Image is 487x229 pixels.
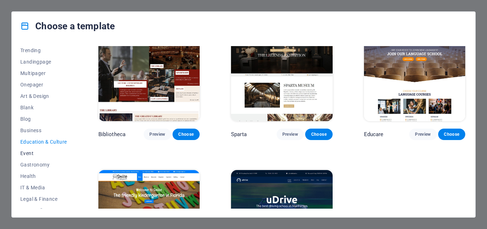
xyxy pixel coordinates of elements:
[438,129,465,140] button: Choose
[20,113,67,125] button: Blog
[20,196,67,202] span: Legal & Finance
[305,129,332,140] button: Choose
[231,28,332,121] img: Sparta
[444,131,460,137] span: Choose
[144,129,171,140] button: Preview
[20,173,67,179] span: Health
[20,68,67,79] button: Multipager
[20,90,67,102] button: Art & Design
[98,28,200,121] img: Bibliotheca
[20,125,67,136] button: Business
[20,150,67,156] span: Event
[20,82,67,88] span: Onepager
[20,182,67,193] button: IT & Media
[178,131,194,137] span: Choose
[20,93,67,99] span: Art & Design
[364,28,465,121] img: Educare
[364,131,384,138] p: Educare
[415,131,431,137] span: Preview
[20,48,67,53] span: Trending
[20,136,67,148] button: Education & Culture
[20,205,67,216] button: Non-Profit
[98,131,126,138] p: Bibliotheca
[149,131,165,137] span: Preview
[20,170,67,182] button: Health
[20,128,67,133] span: Business
[20,148,67,159] button: Event
[20,116,67,122] span: Blog
[20,70,67,76] span: Multipager
[20,56,67,68] button: Landingpage
[173,129,200,140] button: Choose
[20,185,67,190] span: IT & Media
[20,208,67,213] span: Non-Profit
[282,131,298,137] span: Preview
[20,20,115,32] h4: Choose a template
[20,159,67,170] button: Gastronomy
[20,45,67,56] button: Trending
[20,102,67,113] button: Blank
[311,131,327,137] span: Choose
[231,131,247,138] p: Sparta
[20,139,67,145] span: Education & Culture
[20,162,67,168] span: Gastronomy
[277,129,304,140] button: Preview
[409,129,436,140] button: Preview
[20,105,67,110] span: Blank
[20,59,67,65] span: Landingpage
[20,79,67,90] button: Onepager
[20,193,67,205] button: Legal & Finance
